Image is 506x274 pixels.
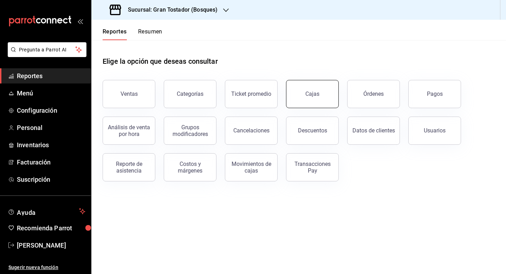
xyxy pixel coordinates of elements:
h1: Elige la opción que deseas consultar [103,56,218,67]
span: Reportes [17,71,85,81]
div: Descuentos [298,127,327,134]
h3: Sucursal: Gran Tostador (Bosques) [122,6,218,14]
button: Reportes [103,28,127,40]
div: Grupos modificadores [168,124,212,137]
button: Cancelaciones [225,117,278,145]
div: Cancelaciones [233,127,270,134]
button: Grupos modificadores [164,117,216,145]
span: Personal [17,123,85,132]
div: Ticket promedio [231,91,271,97]
button: open_drawer_menu [77,18,83,24]
div: Cajas [305,91,319,97]
span: Suscripción [17,175,85,184]
div: Ventas [121,91,138,97]
button: Reporte de asistencia [103,153,155,181]
span: Ayuda [17,207,76,216]
button: Transacciones Pay [286,153,339,181]
button: Ventas [103,80,155,108]
button: Pagos [408,80,461,108]
div: Usuarios [424,127,446,134]
div: Transacciones Pay [291,161,334,174]
button: Cajas [286,80,339,108]
span: Sugerir nueva función [8,264,85,271]
div: Análisis de venta por hora [107,124,151,137]
span: Configuración [17,106,85,115]
div: Categorías [177,91,203,97]
button: Usuarios [408,117,461,145]
div: Movimientos de cajas [229,161,273,174]
button: Análisis de venta por hora [103,117,155,145]
span: Recomienda Parrot [17,223,85,233]
button: Categorías [164,80,216,108]
div: Pagos [427,91,443,97]
button: Pregunta a Parrot AI [8,42,86,57]
span: Facturación [17,157,85,167]
span: Inventarios [17,140,85,150]
button: Resumen [138,28,162,40]
span: [PERSON_NAME] [17,241,85,250]
div: Órdenes [363,91,384,97]
div: Reporte de asistencia [107,161,151,174]
button: Descuentos [286,117,339,145]
button: Costos y márgenes [164,153,216,181]
button: Ticket promedio [225,80,278,108]
span: Pregunta a Parrot AI [19,46,76,54]
div: navigation tabs [103,28,162,40]
button: Datos de clientes [347,117,400,145]
button: Órdenes [347,80,400,108]
div: Costos y márgenes [168,161,212,174]
a: Pregunta a Parrot AI [5,51,86,58]
span: Menú [17,88,85,98]
div: Datos de clientes [352,127,395,134]
button: Movimientos de cajas [225,153,278,181]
